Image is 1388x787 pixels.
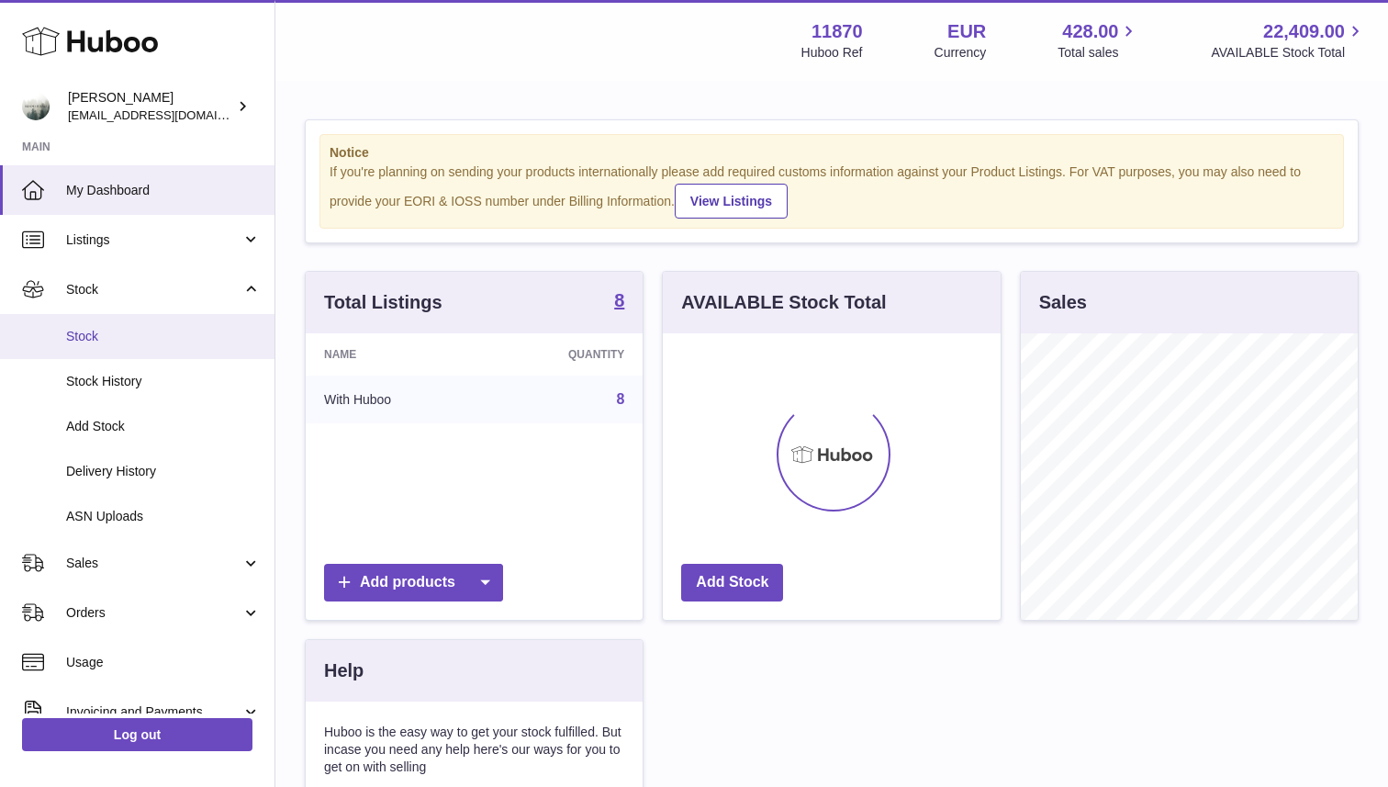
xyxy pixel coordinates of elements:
span: Stock [66,328,261,345]
span: Invoicing and Payments [66,703,241,721]
h3: Help [324,658,364,683]
span: 428.00 [1062,19,1118,44]
strong: 11870 [812,19,863,44]
a: 8 [616,391,624,407]
th: Name [306,333,484,376]
h3: Sales [1039,290,1087,315]
a: 8 [614,291,624,313]
span: My Dashboard [66,182,261,199]
span: Delivery History [66,463,261,480]
a: 428.00 Total sales [1058,19,1139,62]
span: [EMAIL_ADDRESS][DOMAIN_NAME] [68,107,270,122]
span: AVAILABLE Stock Total [1211,44,1366,62]
p: Huboo is the easy way to get your stock fulfilled. But incase you need any help here's our ways f... [324,724,624,776]
div: Currency [935,44,987,62]
a: Add products [324,564,503,601]
span: Sales [66,555,241,572]
div: If you're planning on sending your products internationally please add required customs informati... [330,163,1334,219]
a: View Listings [675,184,788,219]
a: 22,409.00 AVAILABLE Stock Total [1211,19,1366,62]
span: Stock History [66,373,261,390]
img: info@ecombrandbuilders.com [22,93,50,120]
div: Huboo Ref [801,44,863,62]
td: With Huboo [306,376,484,423]
strong: 8 [614,291,624,309]
span: 22,409.00 [1263,19,1345,44]
strong: EUR [947,19,986,44]
strong: Notice [330,144,1334,162]
th: Quantity [484,333,644,376]
h3: Total Listings [324,290,442,315]
span: Usage [66,654,261,671]
span: Total sales [1058,44,1139,62]
div: [PERSON_NAME] [68,89,233,124]
span: Stock [66,281,241,298]
span: ASN Uploads [66,508,261,525]
h3: AVAILABLE Stock Total [681,290,886,315]
a: Add Stock [681,564,783,601]
a: Log out [22,718,252,751]
span: Orders [66,604,241,622]
span: Listings [66,231,241,249]
span: Add Stock [66,418,261,435]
